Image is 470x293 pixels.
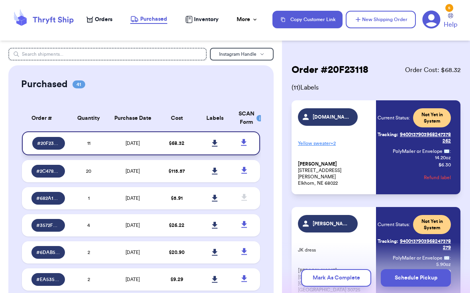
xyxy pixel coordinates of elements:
span: $ 20.90 [169,250,184,255]
a: Tracking:9400137903968247378262 [378,128,451,147]
span: 1 [88,196,90,201]
button: Instagram Handle [210,48,274,61]
span: [PERSON_NAME].thrift [313,221,351,227]
button: New Shipping Order [346,11,416,28]
p: Yellow sweater [298,137,371,150]
span: 11 [87,141,90,146]
span: 2 [88,277,90,282]
span: Order Cost: $ 68.32 [405,65,460,75]
span: $ 115.57 [168,169,185,174]
span: # 20F23118 [37,140,60,146]
span: # 3572FDFE [36,222,60,229]
h2: Purchased [21,78,68,91]
button: Refund label [424,169,451,186]
span: # 682A1AEC [36,195,60,201]
span: 14.20 oz [435,154,451,161]
p: [STREET_ADDRESS][PERSON_NAME] Elkhorn, NE 68022 [298,161,371,186]
span: Current Status: [378,221,410,228]
span: Instagram Handle [219,52,257,57]
span: Tracking: [378,238,398,244]
span: Help [444,20,457,29]
span: : [450,148,451,154]
span: [DATE] [125,196,140,201]
th: Order # [22,105,70,131]
th: Quantity [70,105,108,131]
span: # EA535672 [36,276,60,283]
div: More [237,16,258,23]
a: Tracking:9400137903968247378279 [378,235,451,254]
input: Search shipments... [8,48,207,61]
span: Not Yet in System [418,111,446,124]
div: 5 [445,4,453,12]
span: [DATE] [125,250,140,255]
button: Copy Customer Link [272,11,343,28]
a: Help [444,13,457,29]
span: Current Status: [378,115,410,121]
div: SCAN Form [239,110,251,127]
th: Labels [196,105,234,131]
span: # 2C4781A9 [36,168,60,174]
p: $ 6.30 [439,162,451,168]
span: Not Yet in System [418,218,446,231]
span: 41 [72,80,85,88]
span: [DATE] [125,141,140,146]
span: [DATE] [125,223,140,228]
a: Orders [86,16,112,23]
span: # 6DAB5425 [36,249,60,256]
span: $ 68.32 [169,141,184,146]
span: PolyMailer or Envelope ✉️ [393,149,450,154]
h2: Order # 20F23118 [292,64,368,76]
span: Purchased [140,15,167,23]
span: $ 26.22 [169,223,184,228]
a: Inventory [185,16,219,23]
span: [DATE] [125,169,140,174]
span: Orders [95,16,112,23]
span: 4 [87,223,90,228]
th: Purchase Date [108,105,157,131]
button: Mark As Complete [301,269,371,287]
span: PolyMailer or Envelope ✉️ [393,256,450,260]
span: 20 [86,169,91,174]
span: [PERSON_NAME] [298,161,337,167]
a: 5 [422,10,441,29]
span: [DATE] [125,277,140,282]
button: Schedule Pickup [381,269,451,287]
span: 2 [88,250,90,255]
span: + 2 [331,141,336,146]
span: : [450,255,451,261]
span: ( 11 ) Labels [292,83,460,92]
th: Cost [158,105,196,131]
span: $ 5.91 [171,196,183,201]
span: 5.90 oz [436,261,451,268]
span: Inventory [194,16,219,23]
a: Purchased [130,15,167,24]
span: [DOMAIN_NAME] [313,114,351,120]
span: Tracking: [378,131,398,138]
p: JK dress [298,247,371,253]
span: $ 9.29 [170,277,183,282]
